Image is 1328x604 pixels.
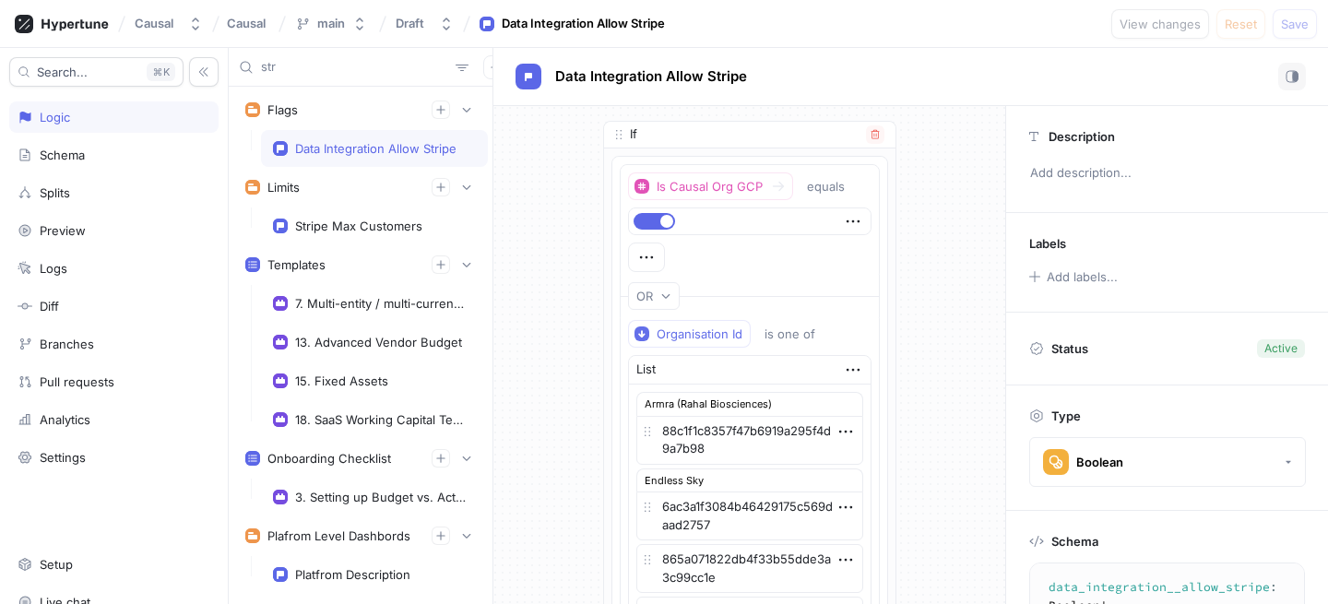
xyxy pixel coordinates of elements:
[636,361,656,379] div: List
[636,416,863,465] textarea: 88c1f1c8357f47b6919a295f4d9a7b98
[657,326,742,342] div: Organisation Id
[636,289,653,304] div: OR
[636,491,863,540] textarea: 6ac3a1f3084b46429175c569daad2757
[388,8,461,39] button: Draft
[288,8,374,39] button: main
[1111,9,1209,39] button: View changes
[1029,437,1306,487] button: Boolean
[267,180,300,195] div: Limits
[636,392,863,416] div: Armra (Rahal Biosciences)
[295,296,468,311] div: 7. Multi-entity / multi-currency P&L
[295,490,468,504] div: 3. Setting up Budget vs. Actuals
[40,185,70,200] div: Splits
[295,373,388,388] div: 15. Fixed Assets
[261,58,448,77] input: Search...
[396,16,424,31] div: Draft
[1120,18,1201,30] span: View changes
[1047,271,1118,283] div: Add labels...
[657,179,763,195] div: Is Causal Org GCP
[1051,336,1088,361] p: Status
[9,57,184,87] button: Search...K
[1264,340,1298,357] div: Active
[227,17,266,30] span: Causal
[40,557,73,572] div: Setup
[295,219,422,233] div: Stripe Max Customers
[1273,9,1317,39] button: Save
[765,326,815,342] div: is one of
[1051,409,1081,423] p: Type
[636,544,863,593] textarea: 865a071822db4f33b55dde3a3c99cc1e
[40,110,70,124] div: Logic
[40,223,86,238] div: Preview
[555,69,747,84] span: Data Integration Allow Stripe
[628,320,751,348] button: Organisation Id
[630,125,637,144] p: If
[40,261,67,276] div: Logs
[502,15,665,33] div: Data Integration Allow Stripe
[267,102,298,117] div: Flags
[40,450,86,465] div: Settings
[40,148,85,162] div: Schema
[1225,18,1257,30] span: Reset
[40,374,114,389] div: Pull requests
[267,528,410,543] div: Plafrom Level Dashbords
[636,468,863,492] div: Endless Sky
[1281,18,1309,30] span: Save
[1076,455,1123,470] div: Boolean
[807,179,845,195] div: equals
[317,16,345,31] div: main
[1051,534,1098,549] p: Schema
[295,567,410,582] div: Platfrom Description
[267,257,326,272] div: Templates
[1023,265,1122,289] button: Add labels...
[756,320,842,348] button: is one of
[295,412,468,427] div: 18. SaaS Working Capital Template
[1029,236,1066,251] p: Labels
[40,412,90,427] div: Analytics
[40,337,94,351] div: Branches
[1022,158,1312,189] p: Add description...
[1049,129,1115,144] p: Description
[40,299,59,314] div: Diff
[295,335,462,349] div: 13. Advanced Vendor Budget
[628,172,793,200] button: Is Causal Org GCP
[135,16,173,31] div: Causal
[267,451,391,466] div: Onboarding Checklist
[799,172,871,200] button: equals
[127,8,210,39] button: Causal
[37,66,88,77] span: Search...
[1216,9,1265,39] button: Reset
[628,282,680,310] button: OR
[295,141,456,156] div: Data Integration Allow Stripe
[147,63,175,81] div: K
